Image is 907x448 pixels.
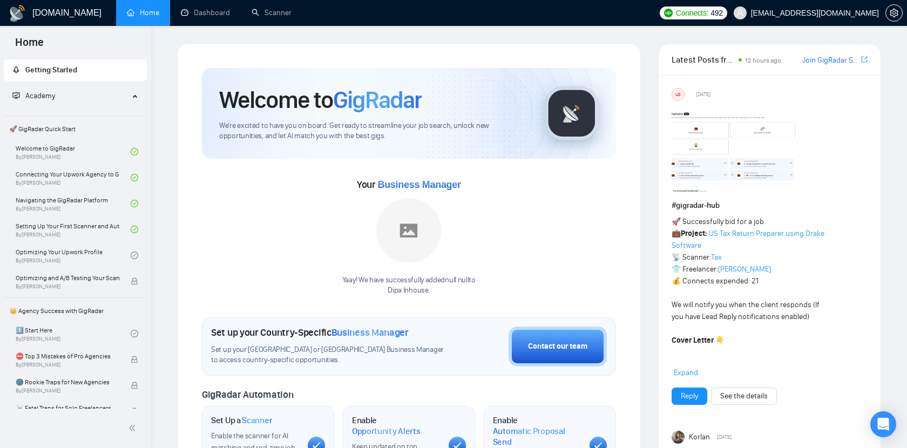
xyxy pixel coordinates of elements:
[25,91,55,100] span: Academy
[885,4,903,22] button: setting
[131,277,138,285] span: lock
[4,59,147,81] li: Getting Started
[211,345,449,365] span: Set up your [GEOGRAPHIC_DATA] or [GEOGRAPHIC_DATA] Business Manager to access country-specific op...
[528,341,587,352] div: Contact our team
[672,53,735,66] span: Latest Posts from the GigRadar Community
[252,8,292,17] a: searchScanner
[131,330,138,337] span: check-circle
[717,432,732,442] span: [DATE]
[131,408,138,415] span: lock
[352,426,421,437] span: Opportunity Alerts
[342,286,476,296] p: Dipa Inhouse .
[342,275,476,296] div: Yaay! We have successfully added null null to
[493,426,581,447] span: Automatic Proposal Send
[377,179,461,190] span: Business Manager
[711,253,722,262] a: Tax
[219,85,422,114] h1: Welcome to
[672,200,868,212] h1: # gigradar-hub
[333,85,422,114] span: GigRadar
[672,229,824,250] a: US Tax Return Preparer using Drake Software
[681,229,707,238] strong: Project:
[16,388,119,394] span: By [PERSON_NAME]
[710,7,722,19] span: 492
[5,118,146,140] span: 🚀 GigRadar Quick Start
[376,198,441,263] img: placeholder.png
[802,55,859,66] a: Join GigRadar Slack Community
[16,362,119,368] span: By [PERSON_NAME]
[211,327,409,338] h1: Set up your Country-Specific
[672,105,801,192] img: F09354QB7SM-image.png
[16,351,119,362] span: ⛔ Top 3 Mistakes of Pro Agencies
[9,5,26,22] img: logo
[545,86,599,140] img: gigradar-logo.png
[127,8,159,17] a: homeHome
[672,388,707,405] button: Reply
[16,273,119,283] span: Optimizing and A/B Testing Your Scanner for Better Results
[12,92,20,99] span: fund-projection-screen
[718,264,771,274] a: [PERSON_NAME]
[131,356,138,363] span: lock
[16,140,131,164] a: Welcome to GigRadarBy[PERSON_NAME]
[676,7,708,19] span: Connects:
[16,243,131,267] a: Optimizing Your Upwork ProfileBy[PERSON_NAME]
[672,336,725,345] strong: Cover Letter 👇
[12,91,55,100] span: Academy
[672,89,684,100] div: US
[885,9,903,17] a: setting
[16,403,119,413] span: ☠️ Fatal Traps for Solo Freelancers
[720,390,768,402] a: See the details
[16,192,131,215] a: Navigating the GigRadar PlatformBy[PERSON_NAME]
[16,283,119,290] span: By [PERSON_NAME]
[861,55,868,65] a: export
[689,431,710,443] span: Korlan
[681,390,698,402] a: Reply
[131,174,138,181] span: check-circle
[242,415,272,426] span: Scanner
[128,423,139,433] span: double-left
[16,218,131,241] a: Setting Up Your First Scanner and Auto-BidderBy[PERSON_NAME]
[664,9,673,17] img: upwork-logo.png
[674,368,698,377] span: Expand
[131,226,138,233] span: check-circle
[12,66,20,73] span: rocket
[745,57,781,64] span: 12 hours ago
[870,411,896,437] div: Open Intercom Messenger
[131,200,138,207] span: check-circle
[16,166,131,189] a: Connecting Your Upwork Agency to GigRadarBy[PERSON_NAME]
[736,9,744,17] span: user
[202,389,293,401] span: GigRadar Automation
[886,9,902,17] span: setting
[493,415,581,447] h1: Enable
[861,55,868,64] span: export
[131,382,138,389] span: lock
[131,252,138,259] span: check-circle
[219,121,527,141] span: We're excited to have you on board. Get ready to streamline your job search, unlock new opportuni...
[25,65,77,74] span: Getting Started
[352,415,440,436] h1: Enable
[5,300,146,322] span: 👑 Agency Success with GigRadar
[6,35,52,57] span: Home
[16,377,119,388] span: 🌚 Rookie Traps for New Agencies
[211,415,272,426] h1: Set Up a
[131,148,138,155] span: check-circle
[331,327,409,338] span: Business Manager
[357,179,461,191] span: Your
[181,8,230,17] a: dashboardDashboard
[696,90,710,99] span: [DATE]
[509,327,607,366] button: Contact our team
[672,431,685,444] img: Korlan
[711,388,777,405] button: See the details
[16,322,131,345] a: 1️⃣ Start HereBy[PERSON_NAME]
